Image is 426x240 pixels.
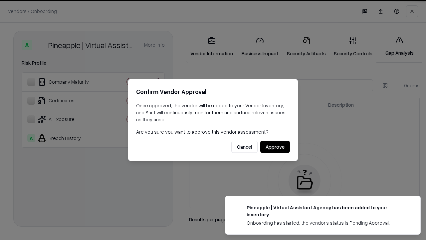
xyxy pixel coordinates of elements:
div: Onboarding has started, the vendor's status is Pending Approval. [247,219,404,226]
img: trypineapple.com [233,204,241,212]
button: Cancel [231,141,258,153]
p: Are you sure you want to approve this vendor assessment? [136,128,290,135]
div: Pineapple | Virtual Assistant Agency has been added to your inventory [247,204,404,218]
p: Once approved, the vendor will be added to your Vendor Inventory, and Shift will continuously mon... [136,102,290,123]
button: Approve [260,141,290,153]
h2: Confirm Vendor Approval [136,87,290,97]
